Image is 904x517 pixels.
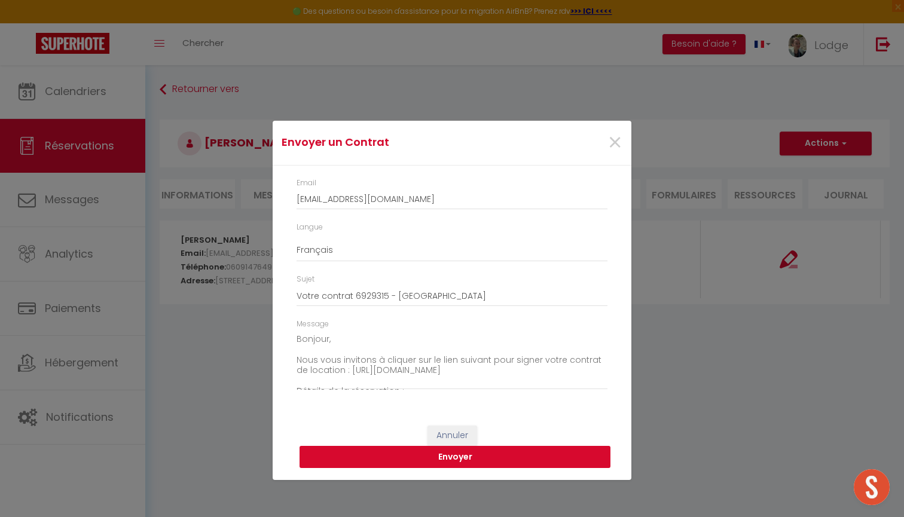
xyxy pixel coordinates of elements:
[607,125,622,161] span: ×
[427,426,477,446] button: Annuler
[282,134,503,151] h4: Envoyer un Contrat
[300,446,610,469] button: Envoyer
[297,274,314,285] label: Sujet
[297,222,323,233] label: Langue
[297,178,316,189] label: Email
[607,130,622,156] button: Close
[854,469,890,505] div: Ouvrir le chat
[297,319,329,330] label: Message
